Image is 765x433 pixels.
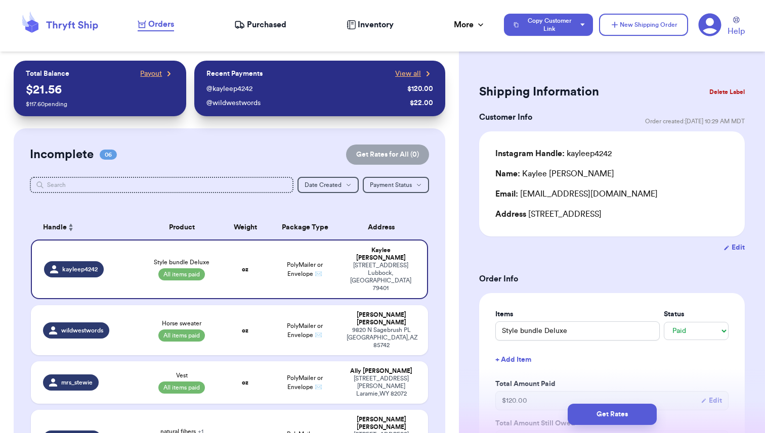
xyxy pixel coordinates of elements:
[347,262,415,292] div: [STREET_ADDRESS] Lubbock , [GEOGRAPHIC_DATA] 79401
[370,182,412,188] span: Payment Status
[30,177,293,193] input: Search
[495,309,660,319] label: Items
[242,379,248,386] strong: oz
[454,19,486,31] div: More
[724,243,745,253] button: Edit
[247,19,286,31] span: Purchased
[358,19,394,31] span: Inventory
[62,265,98,273] span: kayleep4242
[242,266,248,272] strong: oz
[138,18,174,31] a: Orders
[234,19,286,31] a: Purchased
[495,170,520,178] span: Name:
[347,367,416,375] div: Ally [PERSON_NAME]
[100,150,117,160] span: 06
[495,210,526,218] span: Address
[305,182,342,188] span: Date Created
[287,375,323,390] span: PolyMailer or Envelope ✉️
[705,81,749,103] button: Delete Label
[158,268,205,280] span: All items paid
[176,371,188,379] span: Vest
[664,309,729,319] label: Status
[495,148,612,160] div: kayleep4242
[162,319,201,327] span: Horse sweater
[242,327,248,333] strong: oz
[287,262,323,277] span: PolyMailer or Envelope ✉️
[140,69,174,79] a: Payout
[347,326,416,349] div: 9820 N Sagebrush PL [GEOGRAPHIC_DATA] , AZ 85742
[728,17,745,37] a: Help
[395,69,433,79] a: View all
[479,273,745,285] h3: Order Info
[347,375,416,398] div: [STREET_ADDRESS][PERSON_NAME] Laramie , WY 82072
[43,222,67,233] span: Handle
[26,69,69,79] p: Total Balance
[158,329,205,342] span: All items paid
[479,111,532,123] h3: Customer Info
[410,98,433,108] div: $ 22.00
[67,221,75,233] button: Sort ascending
[26,82,174,98] p: $ 21.56
[154,258,209,266] span: Style bundle Deluxe
[269,215,341,239] th: Package Type
[395,69,421,79] span: View all
[495,208,729,220] div: [STREET_ADDRESS]
[728,25,745,37] span: Help
[347,416,416,431] div: [PERSON_NAME] [PERSON_NAME]
[30,147,94,163] h2: Incomplete
[599,14,688,36] button: New Shipping Order
[287,323,323,338] span: PolyMailer or Envelope ✉️
[495,379,729,389] label: Total Amount Paid
[206,69,263,79] p: Recent Payments
[347,19,394,31] a: Inventory
[495,150,565,158] span: Instagram Handle:
[297,177,359,193] button: Date Created
[347,311,416,326] div: [PERSON_NAME] [PERSON_NAME]
[479,84,599,100] h2: Shipping Information
[491,349,733,371] button: + Add Item
[61,326,103,334] span: wildwestwords
[61,378,93,387] span: mrs_stewie
[495,168,614,180] div: Kaylee [PERSON_NAME]
[346,145,429,165] button: Get Rates for All (0)
[568,404,657,425] button: Get Rates
[222,215,269,239] th: Weight
[341,215,428,239] th: Address
[158,381,205,394] span: All items paid
[495,188,729,200] div: [EMAIL_ADDRESS][DOMAIN_NAME]
[142,215,222,239] th: Product
[504,14,593,36] button: Copy Customer Link
[206,84,403,94] div: @ kayleep4242
[26,100,174,108] p: $ 117.60 pending
[148,18,174,30] span: Orders
[495,190,518,198] span: Email:
[347,247,415,262] div: Kaylee [PERSON_NAME]
[206,98,406,108] div: @ wildwestwords
[407,84,433,94] div: $ 120.00
[140,69,162,79] span: Payout
[363,177,429,193] button: Payment Status
[645,117,745,125] span: Order created: [DATE] 10:29 AM MDT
